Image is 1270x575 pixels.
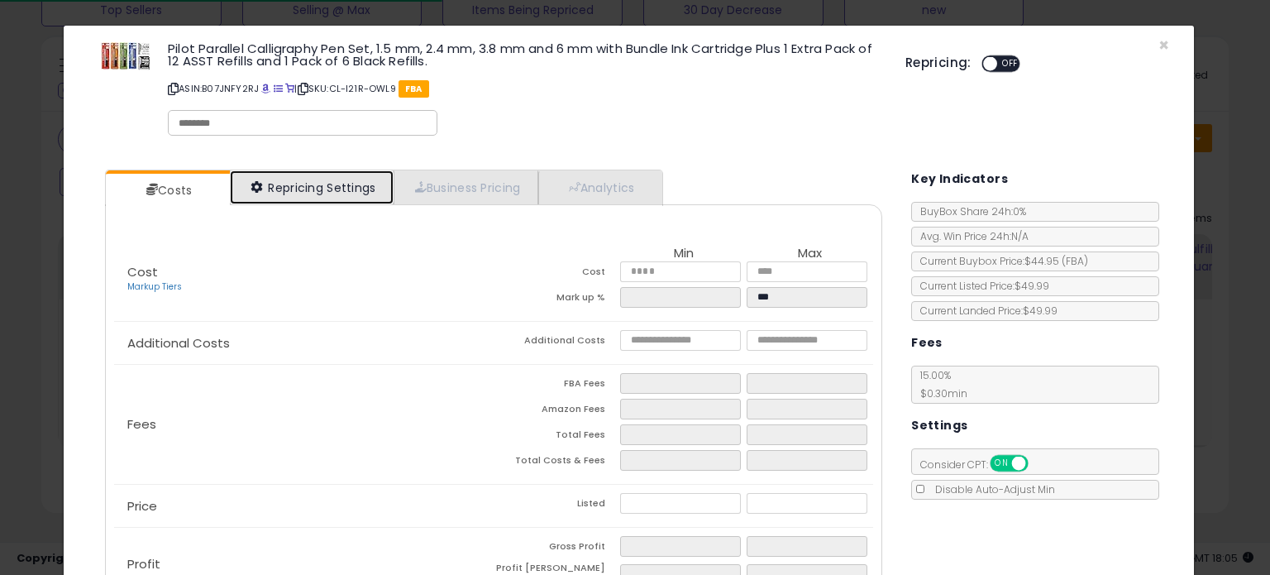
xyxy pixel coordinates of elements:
[620,247,747,261] th: Min
[114,558,494,571] p: Profit
[494,373,620,399] td: FBA Fees
[101,42,150,70] img: 51pMK3VvOaL._SL60_.jpg
[747,247,873,261] th: Max
[114,337,494,350] p: Additional Costs
[230,170,394,204] a: Repricing Settings
[912,254,1088,268] span: Current Buybox Price:
[394,170,538,204] a: Business Pricing
[494,330,620,356] td: Additional Costs
[494,493,620,519] td: Listed
[106,174,228,207] a: Costs
[912,279,1049,293] span: Current Listed Price: $49.99
[997,57,1024,71] span: OFF
[494,399,620,424] td: Amazon Fees
[168,42,881,67] h3: Pilot Parallel Calligraphy Pen Set, 1.5 mm, 2.4 mm, 3.8 mm and 6 mm with Bundle Ink Cartridge Plu...
[1062,254,1088,268] span: ( FBA )
[991,457,1012,471] span: ON
[114,418,494,431] p: Fees
[261,82,270,95] a: BuyBox page
[912,304,1058,318] span: Current Landed Price: $49.99
[1024,254,1088,268] span: $44.95
[168,75,881,102] p: ASIN: B07JNFY2RJ | SKU: CL-I21R-OWL9
[494,536,620,562] td: Gross Profit
[494,424,620,450] td: Total Fees
[1026,457,1053,471] span: OFF
[927,482,1055,496] span: Disable Auto-Adjust Min
[538,170,661,204] a: Analytics
[911,415,967,436] h5: Settings
[912,458,1050,472] span: Consider CPT:
[274,82,283,95] a: All offer listings
[912,368,967,400] span: 15.00 %
[912,229,1029,243] span: Avg. Win Price 24h: N/A
[1158,33,1169,57] span: ×
[285,82,294,95] a: Your listing only
[494,261,620,287] td: Cost
[494,287,620,313] td: Mark up %
[912,386,967,400] span: $0.30 min
[905,56,972,69] h5: Repricing:
[912,204,1026,218] span: BuyBox Share 24h: 0%
[494,450,620,476] td: Total Costs & Fees
[399,80,429,98] span: FBA
[911,333,943,353] h5: Fees
[911,169,1008,189] h5: Key Indicators
[114,266,494,294] p: Cost
[114,500,494,513] p: Price
[127,280,182,293] a: Markup Tiers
